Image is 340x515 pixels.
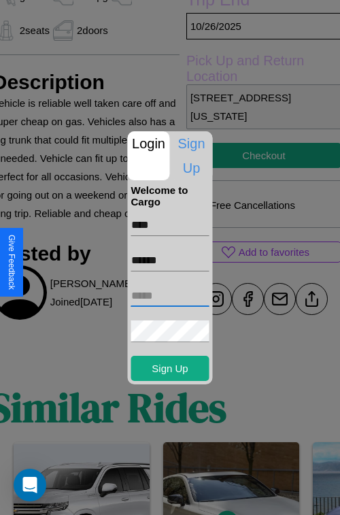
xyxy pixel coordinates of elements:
[7,235,16,290] div: Give Feedback
[128,131,170,156] p: Login
[131,356,209,381] button: Sign Up
[171,131,213,180] p: Sign Up
[14,469,46,501] div: Open Intercom Messenger
[131,184,209,207] h4: Welcome to Cargo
